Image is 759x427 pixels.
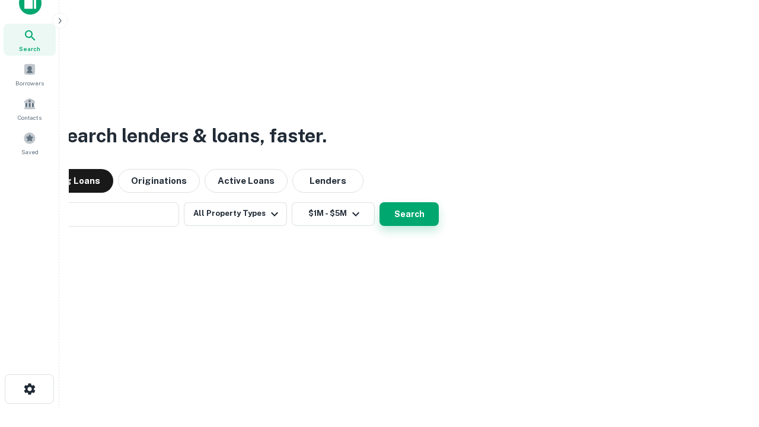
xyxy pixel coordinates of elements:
[4,58,56,90] a: Borrowers
[18,113,42,122] span: Contacts
[4,93,56,125] a: Contacts
[379,202,439,226] button: Search
[54,122,327,150] h3: Search lenders & loans, faster.
[292,169,363,193] button: Lenders
[205,169,288,193] button: Active Loans
[15,78,44,88] span: Borrowers
[4,24,56,56] a: Search
[118,169,200,193] button: Originations
[4,127,56,159] a: Saved
[21,147,39,157] span: Saved
[292,202,375,226] button: $1M - $5M
[700,332,759,389] iframe: Chat Widget
[184,202,287,226] button: All Property Types
[19,44,40,53] span: Search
